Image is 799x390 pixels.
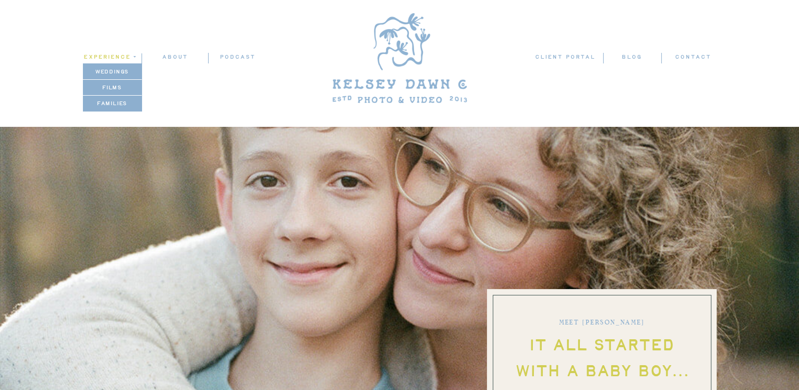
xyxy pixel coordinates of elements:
a: client portal [535,52,598,63]
a: blog [603,52,661,62]
a: families [83,99,142,108]
a: ABOUT [142,52,208,62]
a: weddings [83,67,142,76]
a: contact [675,52,712,63]
a: podcast [209,52,267,62]
a: films [83,83,142,92]
a: experience [83,52,135,62]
